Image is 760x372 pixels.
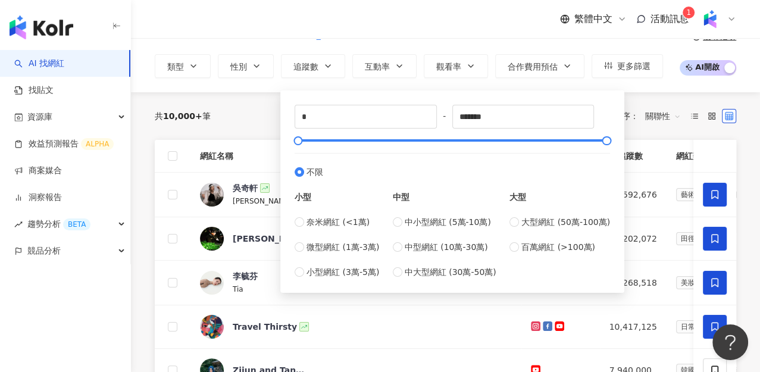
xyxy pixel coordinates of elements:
span: 更多篩選 [617,61,650,71]
span: - [437,110,452,123]
div: 大型 [509,190,610,204]
button: 合作費用預估 [495,54,584,78]
img: KOL Avatar [200,315,224,339]
div: 排序： [614,107,687,126]
a: KOL Avatar吳奇軒[PERSON_NAME]|奇軒Tricking|tricking_wu [200,182,512,207]
span: 1 [686,8,691,17]
span: 大型網紅 (50萬-100萬) [521,215,610,229]
span: 微型網紅 (1萬-3萬) [306,240,379,254]
iframe: Help Scout Beacon - Open [712,324,748,360]
span: 追蹤數 [293,62,318,71]
div: 小型 [295,190,379,204]
button: 性別 [218,54,274,78]
button: 追蹤數 [281,54,345,78]
span: Tia [233,285,243,293]
a: searchAI 找網紅 [14,58,64,70]
img: KOL Avatar [200,183,224,207]
span: 田徑、馬拉松 [676,232,728,245]
button: 類型 [155,54,211,78]
th: 網紅名稱 [190,140,521,173]
span: 奈米網紅 (<1萬) [306,215,370,229]
span: 互動率 [365,62,390,71]
span: 中小型網紅 (5萬-10萬) [405,215,491,229]
button: 觀看率 [424,54,488,78]
a: 找貼文 [14,85,54,96]
div: 中型 [393,190,496,204]
span: 中型網紅 (10萬-30萬) [405,240,488,254]
span: 藝術與娛樂 [676,188,721,201]
img: KOL Avatar [200,227,224,251]
img: KOL Avatar [200,271,224,295]
span: 10,000+ [163,111,202,121]
div: Travel Thirsty [233,321,297,333]
a: KOL Avatar[PERSON_NAME] [PERSON_NAME] [200,227,512,251]
span: 不限 [306,165,323,179]
a: KOL AvatarTravel Thirsty [200,315,512,339]
span: 資源庫 [27,104,52,130]
span: 日常話題 [676,320,714,333]
a: 效益預測報告ALPHA [14,138,114,150]
a: 洞察報告 [14,192,62,204]
div: BETA [63,218,90,230]
span: 合作費用預估 [508,62,558,71]
span: 趨勢分析 [27,211,90,237]
span: 類型 [167,62,184,71]
button: 更多篩選 [592,54,663,78]
td: 20,592,676 [600,173,667,217]
td: 18,202,072 [600,217,667,261]
a: 商案媒合 [14,165,62,177]
span: 繁體中文 [574,12,612,26]
div: [PERSON_NAME] [PERSON_NAME] [233,233,310,245]
div: 李毓芬 [233,270,258,282]
span: 美妝時尚 [676,276,714,289]
img: Kolr%20app%20icon%20%281%29.png [699,8,721,30]
img: logo [10,15,73,39]
span: 競品分析 [27,237,61,264]
td: 10,417,125 [600,305,667,349]
span: 關聯性 [645,107,681,126]
span: 活動訊息 [650,13,689,24]
span: 觀看率 [436,62,461,71]
span: 中大型網紅 (30萬-50萬) [405,265,496,279]
a: KOL Avatar李毓芬Tia [200,270,512,295]
div: 共 筆 [155,111,211,121]
span: 性別 [230,62,247,71]
span: 小型網紅 (3萬-5萬) [306,265,379,279]
span: 百萬網紅 (>100萬) [521,240,595,254]
button: 互動率 [352,54,417,78]
td: 12,268,518 [600,261,667,305]
span: rise [14,220,23,229]
div: 吳奇軒 [233,182,258,194]
span: [PERSON_NAME] [233,197,292,205]
sup: 1 [683,7,695,18]
th: 總追蹤數 [600,140,667,173]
